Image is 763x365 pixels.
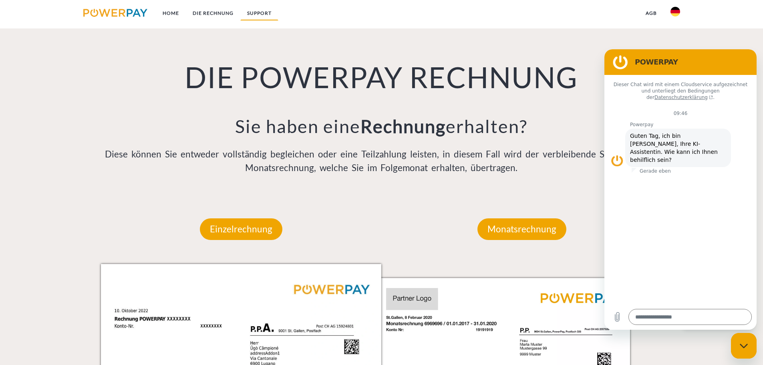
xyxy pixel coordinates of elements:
iframe: Schaltfläche zum Öffnen des Messaging-Fensters; Konversation läuft [731,333,757,359]
b: Rechnung [360,115,446,137]
p: Einzelrechnung [200,218,282,240]
img: logo-powerpay.svg [83,9,148,17]
h3: Sie haben eine erhalten? [101,115,662,137]
iframe: Messaging-Fenster [604,49,757,330]
img: de [670,7,680,16]
a: Home [156,6,186,20]
a: SUPPORT [240,6,278,20]
p: Diese können Sie entweder vollständig begleichen oder eine Teilzahlung leisten, in diesem Fall wi... [101,147,662,175]
p: Monatsrechnung [477,218,566,240]
a: agb [639,6,664,20]
h1: DIE POWERPAY RECHNUNG [101,59,662,95]
a: DIE RECHNUNG [186,6,240,20]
